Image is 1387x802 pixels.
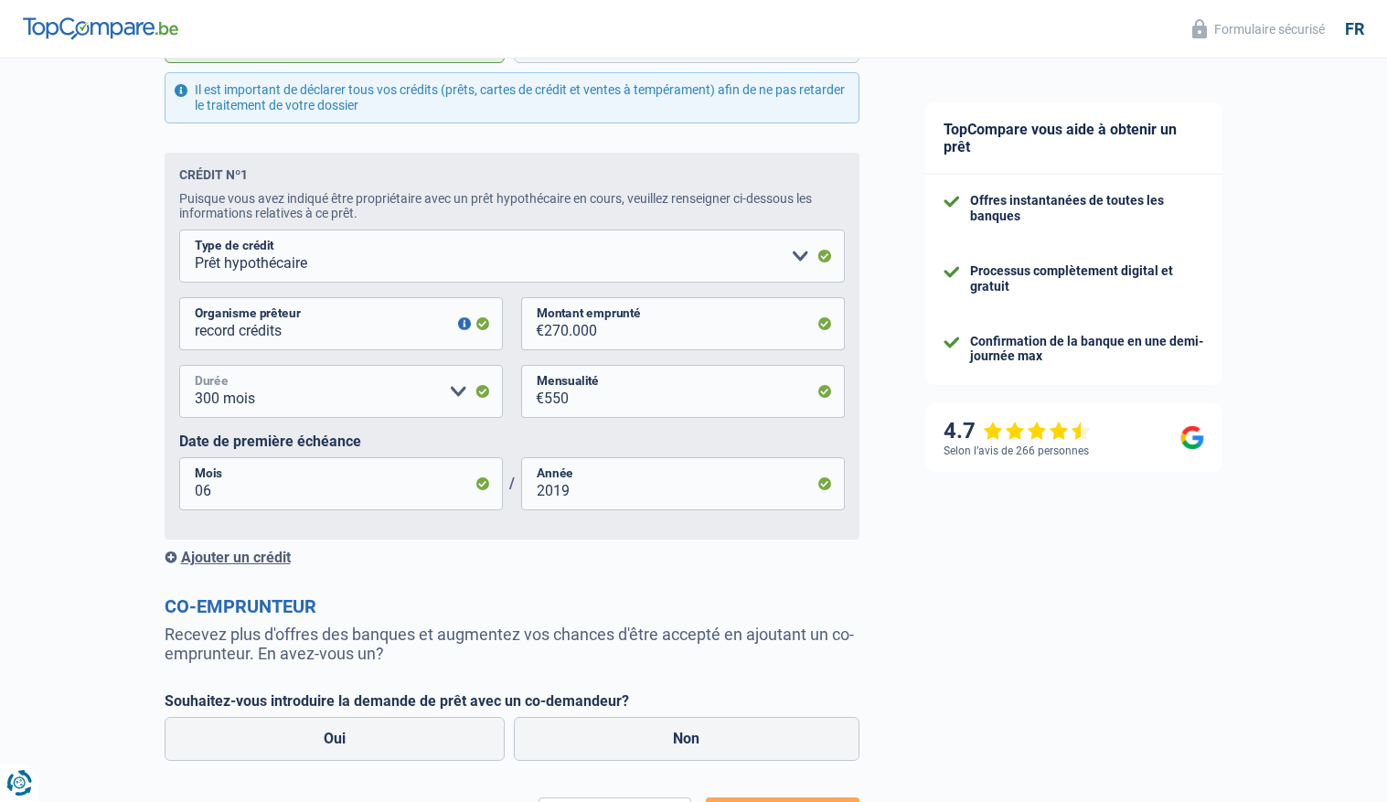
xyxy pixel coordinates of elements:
div: Confirmation de la banque en une demi-journée max [970,334,1204,365]
div: Puisque vous avez indiqué être propriétaire avec un prêt hypothécaire en cours, veuillez renseign... [179,191,845,220]
img: TopCompare Logo [23,17,178,39]
div: 4.7 [944,418,1091,444]
input: AAAA [521,457,845,510]
p: Recevez plus d'offres des banques et augmentez vos chances d'être accepté en ajoutant un co-empru... [165,625,859,663]
div: Processus complètement digital et gratuit [970,263,1204,294]
span: € [521,297,544,350]
div: Offres instantanées de toutes les banques [970,193,1204,224]
label: Oui [165,717,506,761]
label: Date de première échéance [179,433,845,450]
div: Ajouter un crédit [165,549,859,566]
div: TopCompare vous aide à obtenir un prêt [925,102,1222,175]
div: fr [1345,19,1364,39]
button: Formulaire sécurisé [1181,14,1336,44]
div: Il est important de déclarer tous vos crédits (prêts, cartes de crédit et ventes à tempérament) a... [165,72,859,123]
input: MM [179,457,503,510]
span: / [503,475,521,492]
div: Crédit nº1 [179,167,248,182]
h2: Co-emprunteur [165,595,859,617]
div: Selon l’avis de 266 personnes [944,444,1089,457]
label: Non [514,717,859,761]
label: Souhaitez-vous introduire la demande de prêt avec un co-demandeur? [165,692,859,710]
span: € [521,365,544,418]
